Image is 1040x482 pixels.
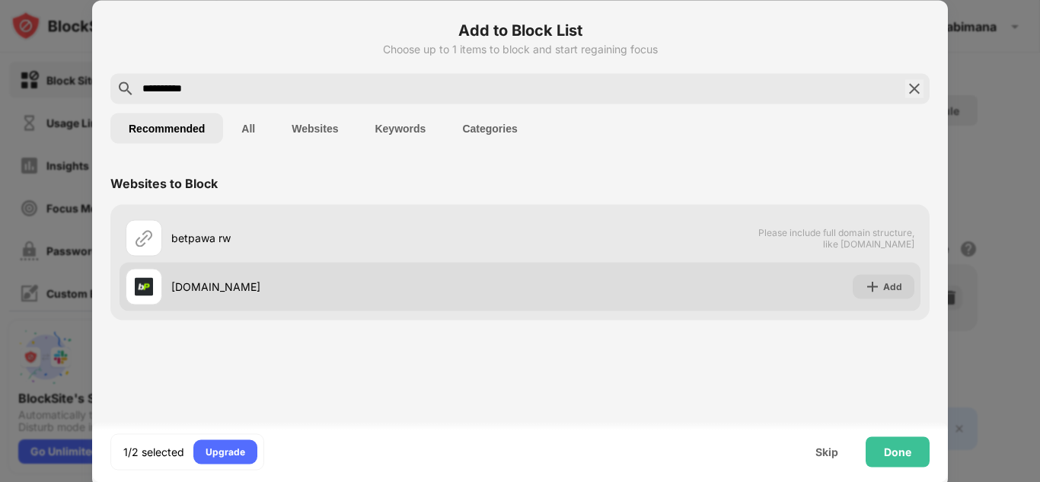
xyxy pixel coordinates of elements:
button: Websites [273,113,356,143]
h6: Add to Block List [110,18,930,41]
div: Add [883,279,902,294]
div: [DOMAIN_NAME] [171,279,520,295]
img: favicons [135,277,153,295]
div: Websites to Block [110,175,218,190]
button: Categories [444,113,535,143]
img: search.svg [116,79,135,97]
span: Please include full domain structure, like [DOMAIN_NAME] [758,226,914,249]
div: 1/2 selected [123,444,184,459]
div: Choose up to 1 items to block and start regaining focus [110,43,930,55]
div: Upgrade [206,444,245,459]
img: search-close [905,79,924,97]
button: All [223,113,273,143]
img: url.svg [135,228,153,247]
button: Recommended [110,113,223,143]
div: betpawa rw [171,230,520,246]
div: Done [884,445,911,458]
button: Keywords [356,113,444,143]
div: Skip [815,445,838,458]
